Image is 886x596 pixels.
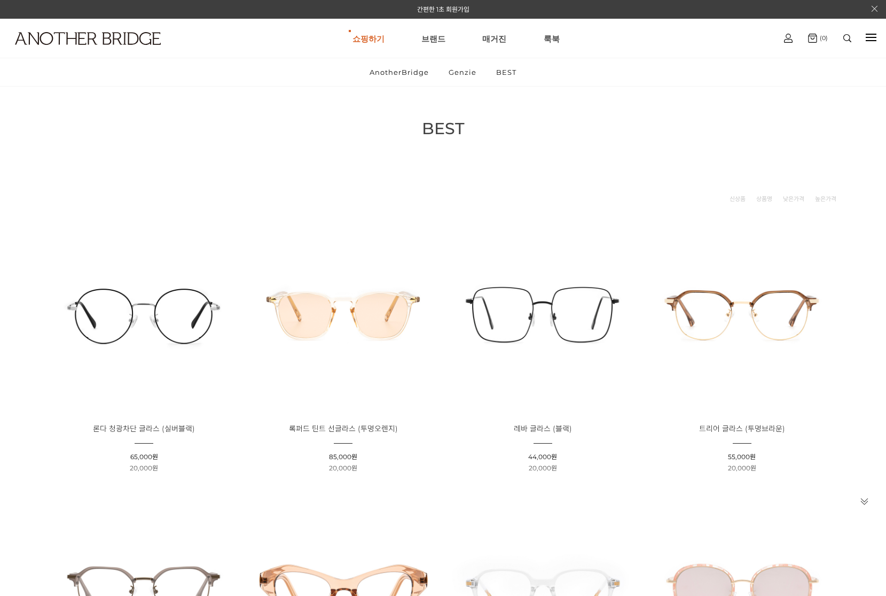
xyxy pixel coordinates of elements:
[421,19,445,58] a: 브랜드
[728,453,756,461] span: 55,000원
[360,58,438,86] a: AnotherBridge
[93,424,195,434] span: 론다 청광차단 글라스 (실버블랙)
[93,425,195,433] a: 론다 청광차단 글라스 (실버블랙)
[756,193,772,204] a: 상품명
[329,464,357,472] span: 20,000원
[783,193,804,204] a: 낮은가격
[289,425,398,433] a: 록퍼드 틴트 선글라스 (투명오렌지)
[446,218,638,409] img: 레바 글라스 블랙 - 세련된 블랙 안경 제품 이미지
[130,464,158,472] span: 20,000원
[514,424,572,434] span: 레바 글라스 (블랙)
[843,34,851,42] img: search
[808,34,817,43] img: cart
[5,32,138,71] a: logo
[482,19,506,58] a: 매거진
[329,453,357,461] span: 85,000원
[728,464,756,472] span: 20,000원
[48,218,240,409] img: 론다 청광차단 글라스 실버블랙 제품 이미지
[808,34,828,43] a: (0)
[514,425,572,433] a: 레바 글라스 (블랙)
[529,464,557,472] span: 20,000원
[817,34,828,42] span: (0)
[15,32,161,45] img: logo
[440,58,485,86] a: Genzie
[422,119,465,138] span: BEST
[417,5,469,13] a: 간편한 1초 회원가입
[130,453,158,461] span: 65,000원
[247,218,439,409] img: 록퍼드 틴트 선글라스 - 투명 오렌지 컬러 제품 이미지
[289,424,398,434] span: 록퍼드 틴트 선글라스 (투명오렌지)
[487,58,526,86] a: BEST
[699,424,785,434] span: 트리어 글라스 (투명브라운)
[815,193,836,204] a: 높은가격
[699,425,785,433] a: 트리어 글라스 (투명브라운)
[352,19,385,58] a: 쇼핑하기
[544,19,560,58] a: 룩북
[646,218,838,409] img: 트리어 글라스 - 투명브라운 안경 제품 이미지
[730,193,746,204] a: 신상품
[528,453,557,461] span: 44,000원
[784,34,793,43] img: cart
